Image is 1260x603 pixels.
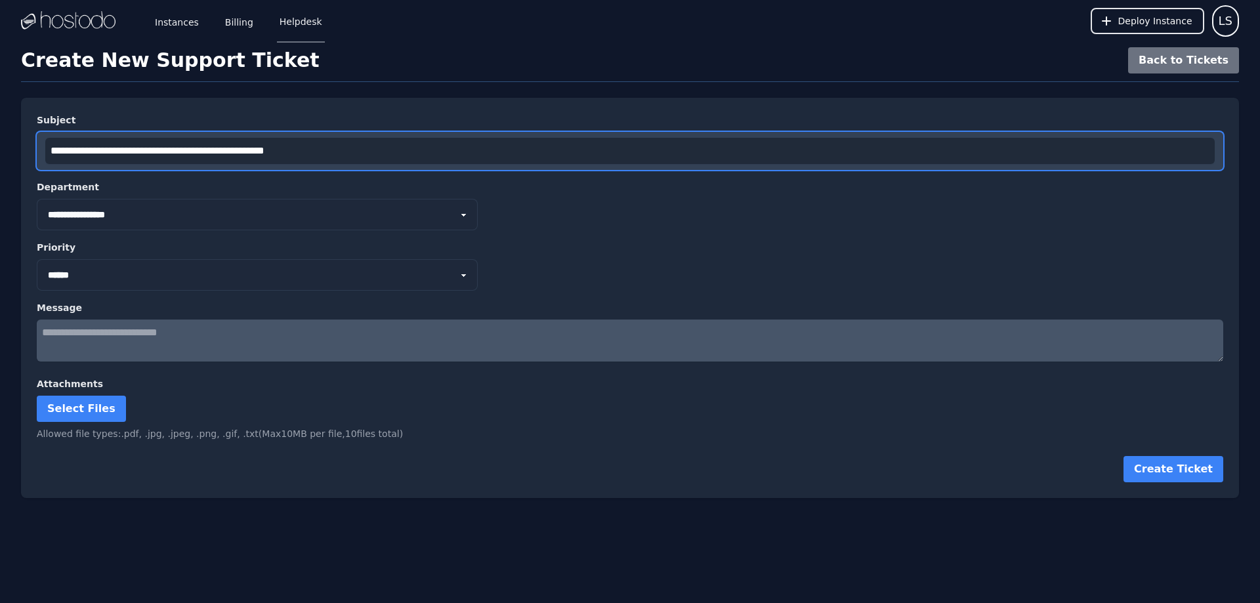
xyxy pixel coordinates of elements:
img: Logo [21,11,115,31]
button: Deploy Instance [1091,8,1204,34]
button: Back to Tickets [1128,47,1239,73]
button: User menu [1212,5,1239,37]
h1: Create New Support Ticket [21,49,320,72]
label: Message [37,301,1223,314]
label: Priority [37,241,1223,254]
span: Deploy Instance [1118,14,1192,28]
label: Attachments [37,377,1223,390]
button: Create Ticket [1123,456,1223,482]
label: Department [37,180,1223,194]
span: Select Files [47,402,115,415]
div: Allowed file types: .pdf, .jpg, .jpeg, .png, .gif, .txt (Max 10 MB per file, 10 files total) [37,427,1223,440]
label: Subject [37,114,1223,127]
span: LS [1219,12,1232,30]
